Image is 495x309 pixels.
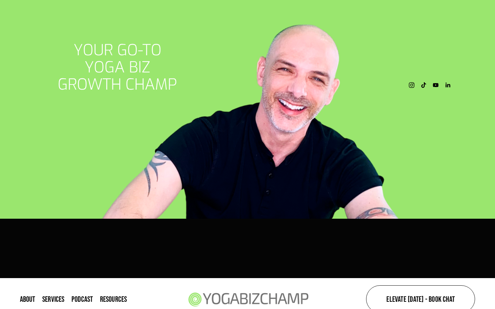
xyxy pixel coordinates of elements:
[58,40,177,95] span: your go-to yoga biz Growth champ
[433,80,439,91] a: YouTube
[20,294,35,304] a: About
[421,80,427,91] a: TikTok
[42,294,65,304] a: Services
[100,295,127,303] span: Resources
[409,80,415,91] a: Instagram
[445,80,451,91] a: LinkedIn
[71,294,93,304] a: Podcast
[100,294,127,304] a: folder dropdown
